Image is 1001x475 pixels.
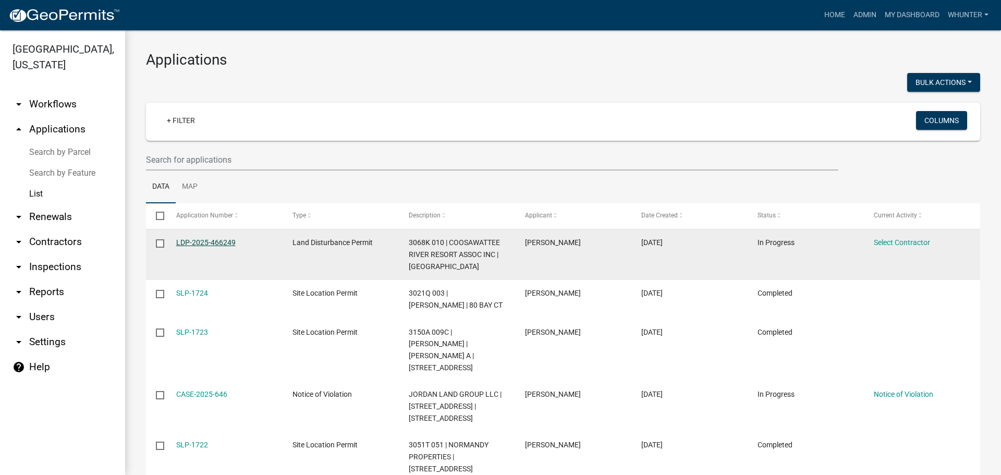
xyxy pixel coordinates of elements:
[292,441,358,449] span: Site Location Permit
[13,211,25,223] i: arrow_drop_down
[176,170,204,204] a: Map
[13,236,25,248] i: arrow_drop_down
[399,203,515,228] datatable-header-cell: Description
[158,111,203,130] a: + Filter
[13,361,25,373] i: help
[176,289,208,297] a: SLP-1724
[146,203,166,228] datatable-header-cell: Select
[292,212,306,219] span: Type
[874,238,930,247] a: Select Contractor
[13,311,25,323] i: arrow_drop_down
[525,441,581,449] span: JOHN HRITZ
[13,286,25,298] i: arrow_drop_down
[176,328,208,336] a: SLP-1723
[748,203,864,228] datatable-header-cell: Status
[641,238,663,247] span: 08/19/2025
[292,390,352,398] span: Notice of Violation
[758,212,776,219] span: Status
[146,170,176,204] a: Data
[525,212,552,219] span: Applicant
[146,149,838,170] input: Search for applications
[874,390,933,398] a: Notice of Violation
[176,441,208,449] a: SLP-1722
[758,289,792,297] span: Completed
[409,390,502,422] span: JORDAN LAND GROUP LLC | 8046 ROOSEVELT HWY | WARM SPRINGS, GA 31830 | 427 LOWER TAILS CREEK RD
[525,390,581,398] span: Art Wlochowski
[641,441,663,449] span: 08/19/2025
[176,390,227,398] a: CASE-2025-646
[758,328,792,336] span: Completed
[176,212,233,219] span: Application Number
[864,203,980,228] datatable-header-cell: Current Activity
[758,238,795,247] span: In Progress
[13,98,25,111] i: arrow_drop_down
[758,390,795,398] span: In Progress
[820,5,849,25] a: Home
[13,261,25,273] i: arrow_drop_down
[641,390,663,398] span: 08/19/2025
[944,5,993,25] a: whunter
[849,5,881,25] a: Admin
[631,203,748,228] datatable-header-cell: Date Created
[166,203,282,228] datatable-header-cell: Application Number
[13,336,25,348] i: arrow_drop_down
[881,5,944,25] a: My Dashboard
[525,238,581,247] span: DAVID BAUGHMAN
[916,111,967,130] button: Columns
[13,123,25,136] i: arrow_drop_up
[176,238,236,247] a: LDP-2025-466249
[515,203,631,228] datatable-header-cell: Applicant
[641,212,678,219] span: Date Created
[525,328,581,336] span: LEVI SEABOLT
[409,328,474,372] span: 3150A 009C | JAMES J MILLER | MILLER KOREN A | 331 ROCKY HOLLOW RD
[282,203,398,228] datatable-header-cell: Type
[409,212,441,219] span: Description
[292,289,358,297] span: Site Location Permit
[907,73,980,92] button: Bulk Actions
[525,289,581,297] span: LEONARD SWOFFORD
[292,328,358,336] span: Site Location Permit
[292,238,373,247] span: Land Disturbance Permit
[758,441,792,449] span: Completed
[641,289,663,297] span: 08/19/2025
[409,441,489,473] span: 3051T 051 | NORMANDY PROPERTIES | 209 FERN DR
[874,212,917,219] span: Current Activity
[409,289,503,309] span: 3021Q 003 | LEONARD SWOFFORD | 80 BAY CT
[146,51,980,69] h3: Applications
[641,328,663,336] span: 08/19/2025
[409,238,500,271] span: 3068K 010 | COOSAWATTEE RIVER RESORT ASSOC INC | BEAVER LAKE DR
